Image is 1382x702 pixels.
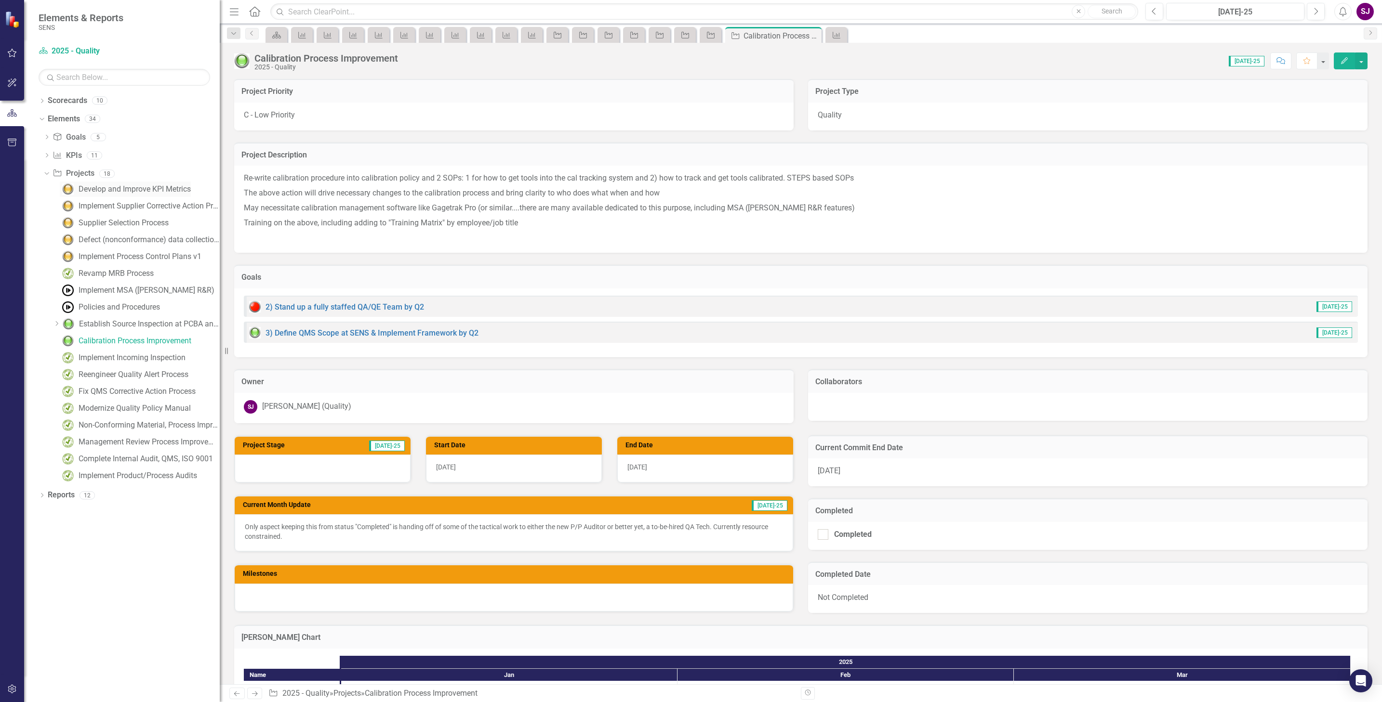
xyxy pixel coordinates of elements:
[341,669,678,681] div: Jan
[244,216,1358,231] p: Training on the above, including adding to "Training Matrix" by employee/job title
[241,87,786,96] h3: Project Priority
[60,333,191,349] a: Calibration Process Improvement
[79,252,201,261] div: Implement Process Control Plans v1
[241,273,1360,282] h3: Goals
[60,198,220,214] a: Implement Supplier Corrective Action Process
[744,30,819,42] div: Calibration Process Improvement
[244,186,1358,201] p: The above action will drive necessary changes to the calibration process and bring clarity to who...
[244,173,1358,186] p: Re-write calibration procedure into calibration policy and 2 SOPs: 1 for how to get tools into th...
[60,350,186,365] a: Implement Incoming Inspection
[282,689,330,698] a: 2025 - Quality
[815,443,1360,452] h3: Current Commit End Date
[818,110,842,119] span: Quality
[1316,301,1352,312] span: [DATE]-25
[60,401,191,416] a: Modernize Quality Policy Manual
[5,11,22,28] img: ClearPoint Strategy
[63,318,74,330] img: Green: On Track
[60,434,220,450] a: Management Review Process Improvement
[243,570,788,577] h3: Milestones
[62,369,74,380] img: Completed
[1349,669,1372,692] div: Open Intercom Messenger
[79,337,191,345] div: Calibration Process Improvement
[270,3,1138,20] input: Search ClearPoint...
[266,328,478,338] a: 3) Define QMS Scope at SENS & Implement Framework by Q2
[1169,6,1301,18] div: [DATE]-25
[244,110,295,119] span: C - Low Priority
[815,507,1360,515] h3: Completed
[434,442,597,449] h3: Start Date
[1088,5,1136,18] button: Search
[1229,56,1264,66] span: [DATE]-25
[80,491,95,499] div: 12
[60,417,220,433] a: Non-Conforming Material, Process Improvement
[1356,3,1374,20] button: SJ
[62,335,74,347] img: Green: On Track
[60,299,160,315] a: Policies and Procedures
[268,688,794,699] div: » »
[62,403,74,414] img: Completed
[241,633,1360,642] h3: [PERSON_NAME] Chart
[243,442,330,449] h3: Project Stage
[245,522,783,541] p: Only aspect keeping this from status "Completed" is handing off of some of the tactical work to e...
[815,87,1360,96] h3: Project Type
[341,656,1351,668] div: 2025
[244,400,257,414] div: SJ
[60,384,196,399] a: Fix QMS Corrective Action Process
[53,132,85,143] a: Goals
[625,442,788,449] h3: End Date
[62,301,74,313] img: Not Started
[48,114,80,125] a: Elements
[369,441,405,451] span: [DATE]-25
[254,64,398,71] div: 2025 - Quality
[79,303,160,312] div: Policies and Procedures
[752,500,787,511] span: [DATE]-25
[79,421,220,429] div: Non-Conforming Material, Process Improvement
[62,285,74,296] img: Not Started
[79,286,214,295] div: Implement MSA ([PERSON_NAME] R&R)
[262,401,351,412] div: [PERSON_NAME] (Quality)
[60,468,197,483] a: Implement Product/Process Audits
[60,266,154,281] a: Revamp MRB Process
[79,185,191,194] div: Develop and Improve KPI Metrics
[241,377,786,386] h3: Owner
[85,115,100,123] div: 34
[60,283,214,298] a: Implement MSA ([PERSON_NAME] R&R)
[39,69,210,86] input: Search Below...
[333,689,361,698] a: Projects
[808,585,1368,613] div: Not Completed
[79,235,220,244] div: Defect (nonconformance) data collection system
[79,370,188,379] div: Reengineer Quality Alert Process
[241,151,1360,159] h3: Project Description
[79,353,186,362] div: Implement Incoming Inspection
[79,387,196,396] div: Fix QMS Corrective Action Process
[1014,669,1351,681] div: Mar
[60,367,188,382] a: Reengineer Quality Alert Process
[79,455,213,463] div: Complete Internal Audit, QMS, ISO 9001
[79,320,220,328] div: Establish Source Inspection at PCBA and NiZn Suppliers
[818,466,840,475] span: [DATE]
[91,133,106,141] div: 5
[62,217,74,229] img: Yellow: At Risk/Needs Attention
[244,681,340,693] div: 2025 - Quality
[79,219,169,227] div: Supplier Selection Process
[62,470,74,481] img: Completed
[815,377,1360,386] h3: Collaborators
[79,202,220,210] div: Implement Supplier Corrective Action Process
[62,268,74,279] img: Completed
[60,316,220,332] a: Establish Source Inspection at PCBA and NiZn Suppliers
[244,201,1358,216] p: May necessitate calibration management software like Gagetrak Pro (or similar....there are many a...
[48,490,75,501] a: Reports
[60,232,220,247] a: Defect (nonconformance) data collection system
[815,570,1360,579] h3: Completed Date
[254,53,398,64] div: Calibration Process Improvement
[244,669,340,681] div: Name
[79,438,220,446] div: Management Review Process Improvement
[87,151,102,159] div: 11
[60,451,213,467] a: Complete Internal Audit, QMS, ISO 9001
[1316,327,1352,338] span: [DATE]-25
[62,386,74,397] img: Completed
[39,46,159,57] a: 2025 - Quality
[48,95,87,106] a: Scorecards
[53,168,94,179] a: Projects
